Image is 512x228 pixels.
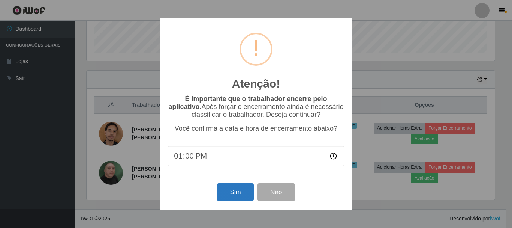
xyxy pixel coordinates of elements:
[168,95,344,119] p: Após forçar o encerramento ainda é necessário classificar o trabalhador. Deseja continuar?
[168,95,327,110] b: É importante que o trabalhador encerre pelo aplicativo.
[257,183,295,201] button: Não
[232,77,280,91] h2: Atenção!
[217,183,253,201] button: Sim
[168,125,344,133] p: Você confirma a data e hora de encerramento abaixo?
